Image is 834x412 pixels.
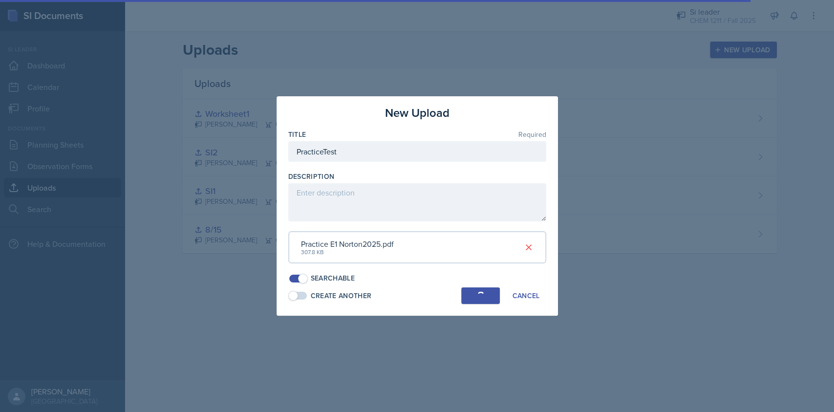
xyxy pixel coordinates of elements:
[288,141,546,162] input: Enter title
[518,131,546,138] span: Required
[301,238,394,250] div: Practice E1 Norton2025.pdf
[288,172,335,181] label: Description
[311,291,372,301] div: Create Another
[385,104,449,122] h3: New Upload
[512,292,539,300] div: Cancel
[506,287,546,304] button: Cancel
[301,248,394,257] div: 307.8 KB
[311,273,355,283] div: Searchable
[288,130,306,139] label: Title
